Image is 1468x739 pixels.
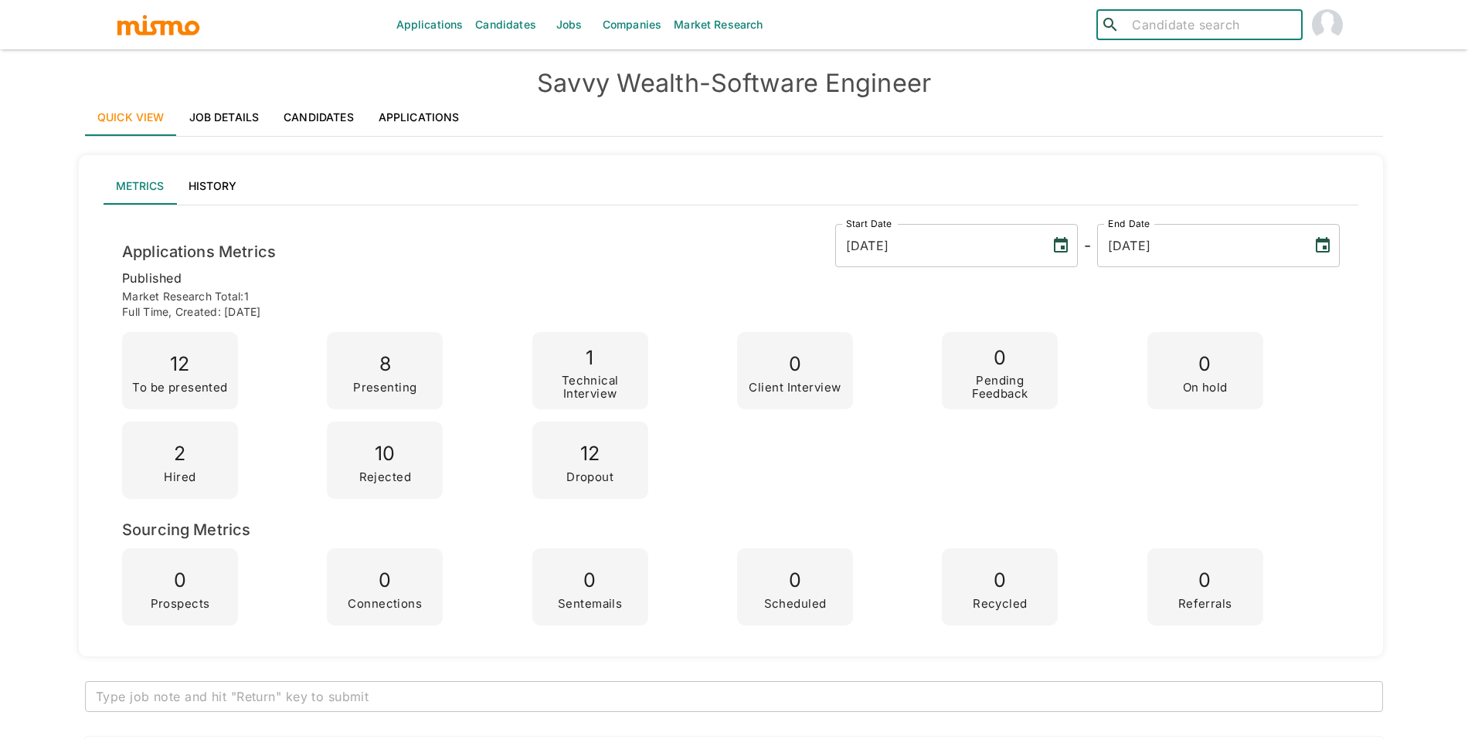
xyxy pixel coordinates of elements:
[353,347,416,381] p: 8
[948,375,1052,400] p: Pending Feedback
[151,564,210,598] p: 0
[1307,230,1338,261] button: Choose date, selected date is Aug 26, 2025
[1045,230,1076,261] button: Choose date, selected date is Feb 12, 2025
[558,598,622,611] p: Sentemails
[749,347,841,381] p: 0
[122,304,1340,320] p: Full time , Created: [DATE]
[164,437,195,471] p: 2
[973,598,1028,611] p: Recycled
[1108,217,1150,230] label: End Date
[973,564,1028,598] p: 0
[177,99,272,136] a: Job Details
[948,341,1052,375] p: 0
[151,598,210,611] p: Prospects
[104,168,176,205] button: Metrics
[366,99,472,136] a: Applications
[764,564,827,598] p: 0
[1183,347,1228,381] p: 0
[271,99,366,136] a: Candidates
[122,517,1340,542] h6: Sourcing Metrics
[122,289,1340,304] p: Market Research Total: 1
[85,68,1383,99] h4: Savvy Wealth - Software Engineer
[122,239,276,264] h6: Applications Metrics
[85,99,177,136] a: Quick View
[566,437,613,471] p: 12
[1178,598,1232,611] p: Referrals
[1097,224,1301,267] input: MM/DD/YYYY
[749,381,841,395] p: Client Interview
[1178,564,1232,598] p: 0
[1126,14,1296,36] input: Candidate search
[104,168,1358,205] div: lab API tabs example
[122,267,1340,289] p: published
[348,598,422,611] p: Connections
[132,347,228,381] p: 12
[539,375,642,400] p: Technical Interview
[1183,381,1228,395] p: On hold
[176,168,249,205] button: History
[132,381,228,395] p: To be presented
[348,564,422,598] p: 0
[359,471,412,484] p: Rejected
[1084,233,1091,258] h6: -
[164,471,195,484] p: Hired
[359,437,412,471] p: 10
[116,13,201,36] img: logo
[846,217,892,230] label: Start Date
[1312,9,1343,40] img: Maria Lujan Ciommo
[539,341,642,375] p: 1
[566,471,613,484] p: Dropout
[764,598,827,611] p: Scheduled
[353,381,416,395] p: Presenting
[558,564,622,598] p: 0
[835,224,1039,267] input: MM/DD/YYYY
